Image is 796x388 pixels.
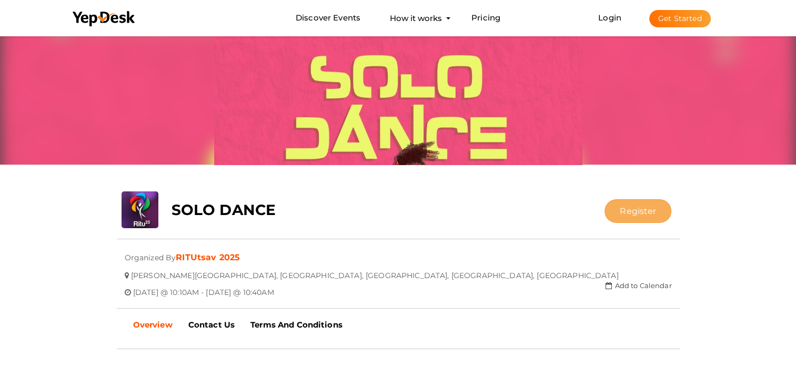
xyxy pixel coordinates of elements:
[606,281,671,290] a: Add to Calendar
[243,312,350,338] a: Terms And Conditions
[188,320,235,330] b: Contact Us
[604,199,671,223] button: Register
[133,280,274,297] span: [DATE] @ 10:10AM - [DATE] @ 10:40AM
[131,263,619,280] span: [PERSON_NAME][GEOGRAPHIC_DATA], [GEOGRAPHIC_DATA], [GEOGRAPHIC_DATA], [GEOGRAPHIC_DATA], [GEOGRAP...
[176,252,240,262] a: RITUtsav 2025
[122,191,158,228] img: IFYPXOWC_small.png
[172,201,276,219] b: SOLO DANCE
[125,245,176,262] span: Organized By
[180,312,243,338] a: Contact Us
[125,312,180,338] a: Overview
[133,320,173,330] b: Overview
[250,320,342,330] b: Terms And Conditions
[387,8,445,28] button: How it works
[296,8,360,28] a: Discover Events
[649,10,711,27] button: Get Started
[471,8,500,28] a: Pricing
[598,13,621,23] a: Login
